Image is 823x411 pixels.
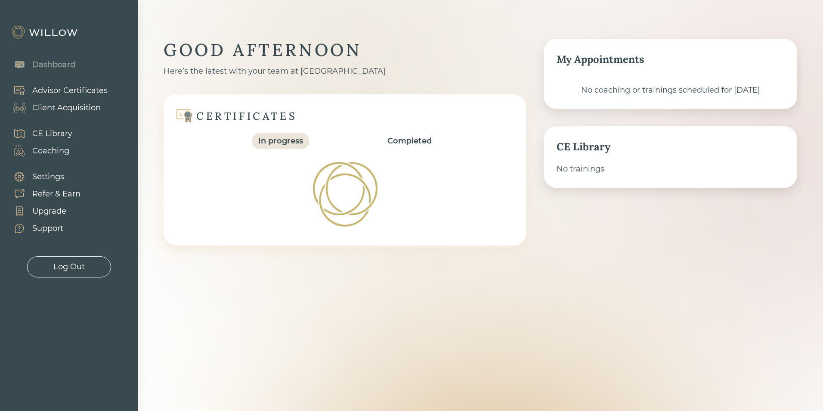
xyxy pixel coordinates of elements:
div: Support [32,223,63,234]
a: Client Acquisition [4,99,108,116]
div: Client Acquisition [32,102,101,114]
a: Dashboard [4,56,75,73]
a: Settings [4,168,80,185]
div: Dashboard [32,59,75,71]
div: GOOD AFTERNOON [164,39,526,61]
div: CE Library [557,139,784,155]
div: Coaching [32,145,69,157]
div: Refer & Earn [32,188,80,200]
a: CE Library [4,125,72,142]
div: Here’s the latest with your team at [GEOGRAPHIC_DATA] [164,65,526,77]
div: Settings [32,171,64,183]
div: No trainings [557,163,784,175]
div: Completed [387,135,432,147]
div: Advisor Certificates [32,85,108,97]
div: My Appointments [557,52,784,67]
div: Log Out [53,261,85,273]
img: Willow [11,25,80,39]
a: Upgrade [4,202,80,220]
a: Advisor Certificates [4,82,108,99]
img: Loading! [306,156,384,233]
div: CERTIFICATES [196,109,297,123]
div: CE Library [32,128,72,140]
div: Upgrade [32,205,66,217]
div: No coaching or trainings scheduled for [DATE] [557,84,784,96]
div: In progress [258,135,303,147]
a: Coaching [4,142,72,159]
a: Refer & Earn [4,185,80,202]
